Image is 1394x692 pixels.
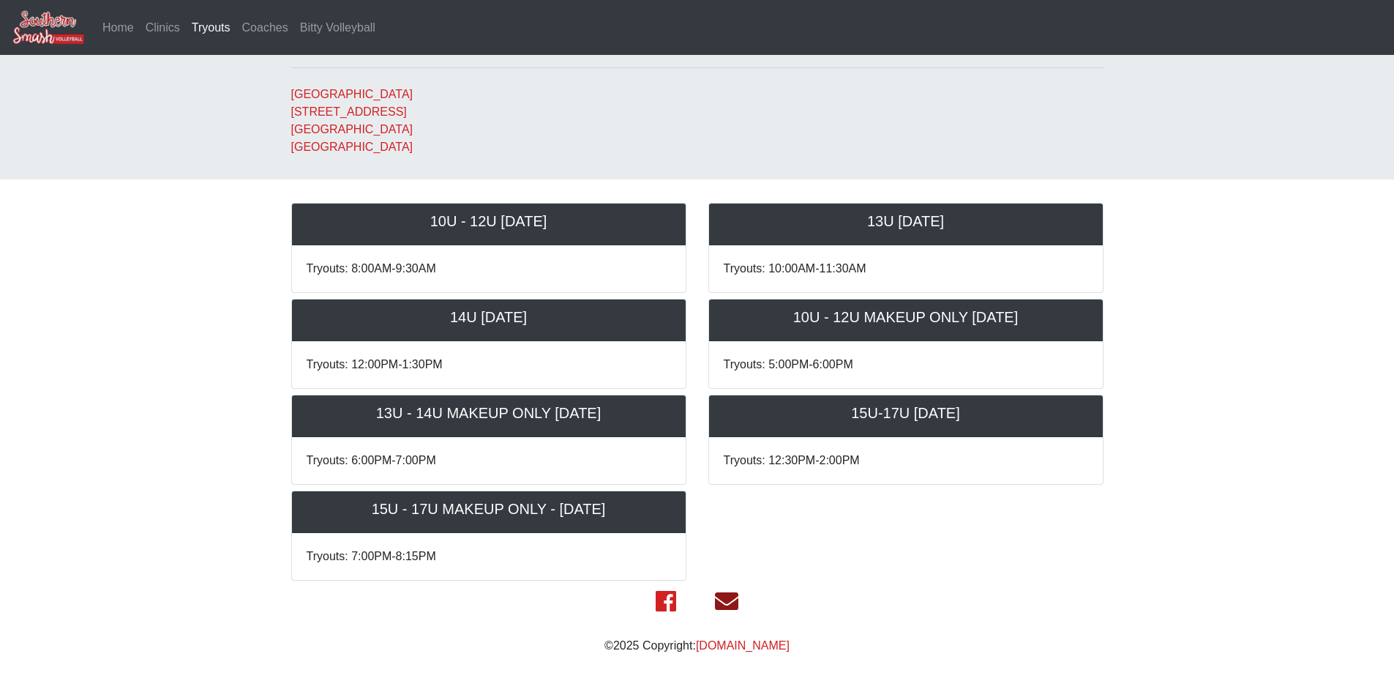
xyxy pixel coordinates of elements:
h5: 13U [DATE] [724,212,1088,230]
a: Bitty Volleyball [294,13,381,42]
p: Tryouts: 12:00PM-1:30PM [307,356,671,373]
a: [DOMAIN_NAME] [696,639,790,652]
img: Southern Smash Volleyball [12,10,85,45]
h5: 15U - 17U MAKEUP ONLY - [DATE] [307,500,671,518]
a: Coaches [236,13,294,42]
a: Home [97,13,140,42]
h5: 13U - 14U MAKEUP ONLY [DATE] [307,404,671,422]
p: Tryouts: 10:00AM-11:30AM [724,260,1088,278]
h5: 10U - 12U MAKEUP ONLY [DATE] [724,308,1088,326]
div: © 2025 Copyright: [291,625,1103,666]
a: Clinics [140,13,186,42]
h5: 14U [DATE] [307,308,671,326]
p: Tryouts: 5:00PM-6:00PM [724,356,1088,373]
a: Tryouts [186,13,236,42]
p: Tryouts: 8:00AM-9:30AM [307,260,671,278]
p: Tryouts: 7:00PM-8:15PM [307,548,671,565]
h5: 10U - 12U [DATE] [307,212,671,230]
a: [GEOGRAPHIC_DATA][STREET_ADDRESS][GEOGRAPHIC_DATA][GEOGRAPHIC_DATA] [291,88,413,153]
p: Tryouts: 12:30PM-2:00PM [724,452,1088,469]
p: Tryouts: 6:00PM-7:00PM [307,452,671,469]
h5: 15U-17U [DATE] [724,404,1088,422]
